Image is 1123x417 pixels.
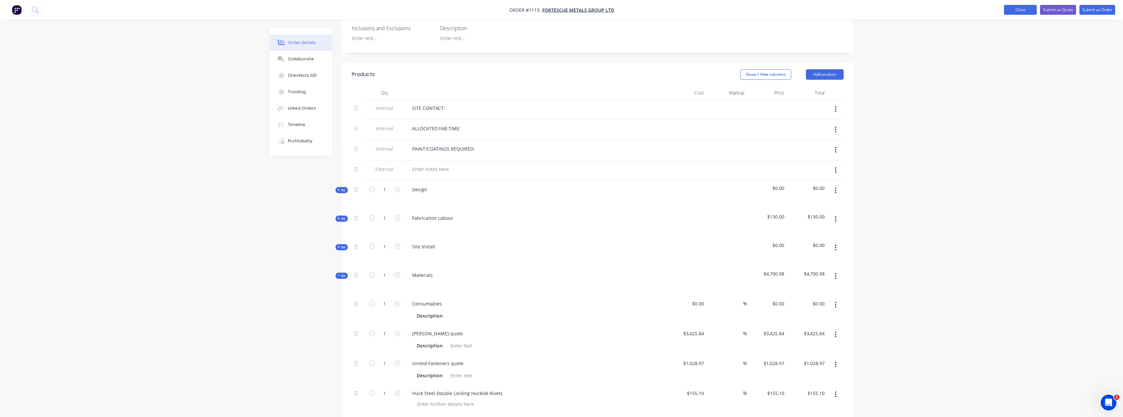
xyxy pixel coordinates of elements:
button: Kit [335,216,348,222]
span: Internal [368,125,402,132]
span: $130.00 [790,213,825,220]
span: Internal [368,145,402,152]
div: Fabrication Labour [407,213,459,223]
button: Kit [335,187,348,193]
button: Profitability [270,133,332,149]
button: Kit [335,273,348,279]
div: Total [787,86,827,99]
span: Kit [337,273,346,278]
div: Design [407,185,432,194]
span: % [743,360,747,367]
button: Timeline [270,116,332,133]
div: Cost [667,86,707,99]
div: Materials [407,270,438,280]
span: Internal [368,105,402,112]
div: Description [414,371,445,380]
button: Checklists 0/0 [270,67,332,84]
div: Timeline [288,122,305,128]
div: United Fasteners quote [407,359,469,368]
button: Order details [270,34,332,51]
div: Huck Steel Double Locking Hucklok Rivets [407,388,508,398]
span: Kit [337,216,346,221]
span: $0.00 [750,242,785,249]
div: Order details [288,40,316,46]
div: Qty [365,86,404,99]
div: Profitability [288,138,312,144]
button: Show / Hide columns [740,69,791,80]
div: Linked Orders [288,105,316,111]
div: SITE CONTACT: [407,103,450,113]
button: Submit as Order [1079,5,1115,15]
button: Close [1004,5,1037,15]
img: Factory [12,5,22,15]
span: % [743,300,747,307]
div: [PERSON_NAME] quote [407,329,468,338]
span: % [743,389,747,397]
span: Kit [337,188,346,193]
button: Add product [806,69,844,80]
span: $0.00 [790,242,825,249]
div: Checklists 0/0 [288,73,317,78]
button: Submit as Quote [1040,5,1076,15]
div: PAINT/COATINGS REQUIRED: [407,144,480,154]
iframe: Intercom live chat [1101,395,1116,410]
label: Description [440,24,522,32]
div: Site Install [407,242,440,251]
span: % [743,330,747,337]
span: $4,700.98 [790,270,825,277]
a: FORTESCUE METALS GROUP LTD [542,7,614,13]
div: Markup [707,86,747,99]
span: $0.00 [790,185,825,192]
button: Linked Orders [270,100,332,116]
span: $130.00 [750,213,785,220]
button: Tracking [270,84,332,100]
div: ALLOCATED FAB TIME: [407,124,466,133]
button: Collaborate [270,51,332,67]
label: Inclusions and Exclusions [352,24,434,32]
button: Kit [335,244,348,250]
div: Products [352,71,375,78]
span: Kit [337,245,346,250]
span: Order #1113 - [509,7,542,13]
span: $4,700.98 [750,270,785,277]
div: Tracking [288,89,306,95]
div: Price [747,86,787,99]
div: Description [414,341,445,350]
div: Description [414,311,445,321]
span: External [368,166,402,173]
span: $0.00 [750,185,785,192]
div: Collaborate [288,56,314,62]
span: 1 [1114,395,1119,400]
div: Consumables [407,299,447,308]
